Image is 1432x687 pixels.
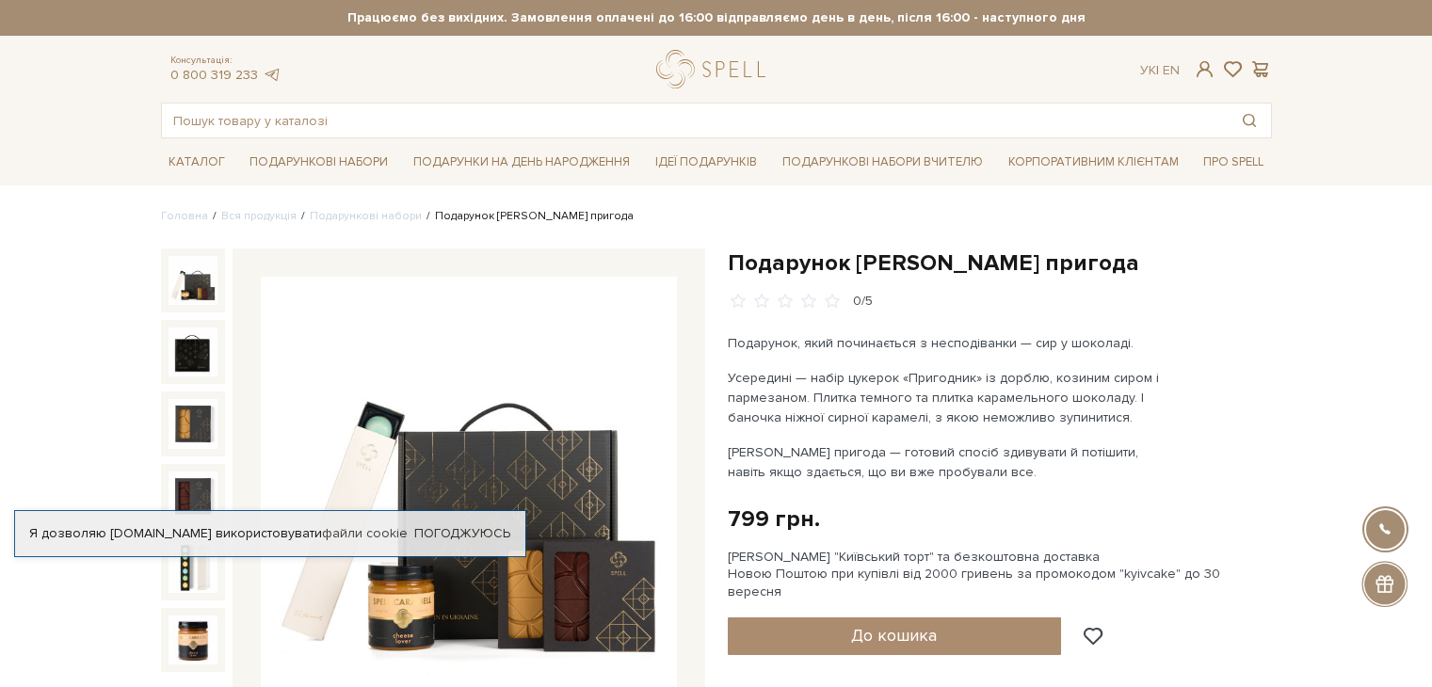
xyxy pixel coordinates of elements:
[169,328,217,376] img: Подарунок Сирна пригода
[310,209,422,223] a: Подарункові набори
[169,399,217,448] img: Подарунок Сирна пригода
[161,9,1272,26] strong: Працюємо без вихідних. Замовлення оплачені до 16:00 відправляємо день в день, після 16:00 - насту...
[728,368,1169,427] p: Усередині — набір цукерок «Пригодник» із дорблю, козиним сиром і пармезаном. Плитка темного та пл...
[1196,148,1271,177] a: Про Spell
[728,442,1169,482] p: [PERSON_NAME] пригода — готовий спосіб здивувати й потішити, навіть якщо здається, що ви вже проб...
[1156,62,1159,78] span: |
[728,549,1272,600] div: [PERSON_NAME] "Київський торт" та безкоштовна доставка Новою Поштою при купівлі від 2000 гривень ...
[648,148,764,177] a: Ідеї подарунків
[728,504,820,534] div: 799 грн.
[161,209,208,223] a: Головна
[170,67,258,83] a: 0 800 319 233
[169,615,217,664] img: Подарунок Сирна пригода
[15,525,525,542] div: Я дозволяю [DOMAIN_NAME] використовувати
[169,543,217,592] img: Подарунок Сирна пригода
[322,525,408,541] a: файли cookie
[422,208,634,225] li: Подарунок [PERSON_NAME] пригода
[1001,148,1186,177] a: Корпоративним клієнтам
[728,248,1272,278] h1: Подарунок [PERSON_NAME] пригода
[853,293,873,311] div: 0/5
[851,625,937,646] span: До кошика
[170,55,282,67] span: Консультація:
[406,148,637,177] a: Подарунки на День народження
[169,256,217,305] img: Подарунок Сирна пригода
[221,209,297,223] a: Вся продукція
[162,104,1228,137] input: Пошук товару у каталозі
[775,146,990,178] a: Подарункові набори Вчителю
[1140,62,1180,79] div: Ук
[263,67,282,83] a: telegram
[728,333,1169,353] p: Подарунок, який починається з несподіванки — сир у шоколаді.
[169,471,217,520] img: Подарунок Сирна пригода
[161,148,233,177] a: Каталог
[656,50,774,88] a: logo
[728,617,1062,655] button: До кошика
[1228,104,1271,137] button: Пошук товару у каталозі
[1163,62,1180,78] a: En
[414,525,510,542] a: Погоджуюсь
[242,148,395,177] a: Подарункові набори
